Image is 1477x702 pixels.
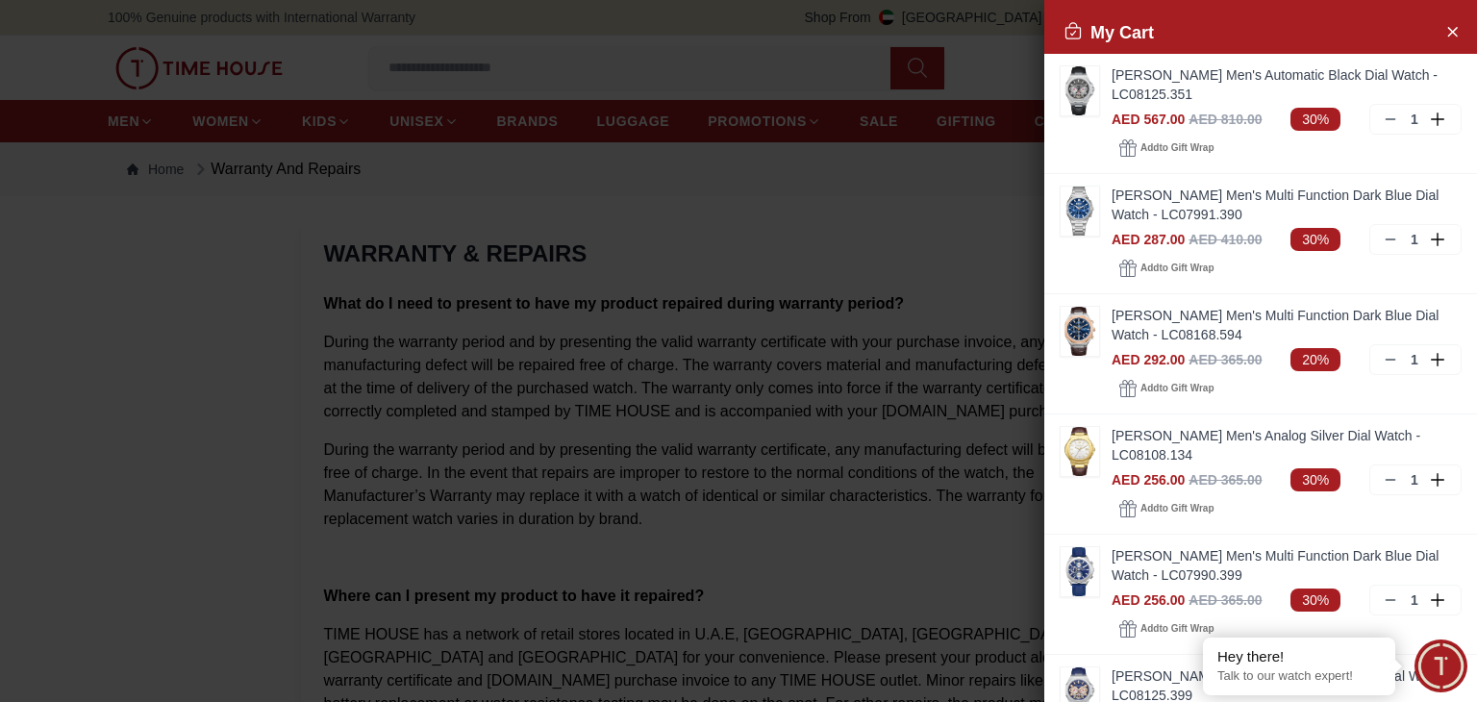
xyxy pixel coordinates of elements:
span: Add to Gift Wrap [1140,379,1214,398]
span: AED 365.00 [1189,592,1262,608]
img: ... [1061,66,1099,115]
span: AED 365.00 [1189,352,1262,367]
span: AED 567.00 [1112,112,1185,127]
span: 30% [1290,228,1340,251]
a: [PERSON_NAME] Men's Analog Silver Dial Watch - LC08108.134 [1112,426,1462,464]
div: Hey there! [1217,647,1381,666]
button: Addto Gift Wrap [1112,135,1221,162]
p: 1 [1407,230,1422,249]
div: Chat Widget [1414,639,1467,692]
a: [PERSON_NAME] Men's Multi Function Dark Blue Dial Watch - LC07991.390 [1112,186,1462,224]
span: AED 365.00 [1189,472,1262,488]
a: [PERSON_NAME] Men's Automatic Black Dial Watch - LC08125.351 [1112,65,1462,104]
span: AED 256.00 [1112,592,1185,608]
img: ... [1061,547,1099,596]
img: ... [1061,427,1099,476]
button: Close Account [1437,15,1467,46]
button: Addto Gift Wrap [1112,255,1221,282]
span: AED 287.00 [1112,232,1185,247]
p: 1 [1407,350,1422,369]
p: 1 [1407,590,1422,610]
span: 30% [1290,589,1340,612]
span: AED 292.00 [1112,352,1185,367]
p: 1 [1407,110,1422,129]
button: Addto Gift Wrap [1112,495,1221,522]
span: Add to Gift Wrap [1140,138,1214,158]
h2: My Cart [1064,19,1154,46]
p: Talk to our watch expert! [1217,668,1381,685]
span: 20% [1290,348,1340,371]
a: [PERSON_NAME] Men's Multi Function Dark Blue Dial Watch - LC08168.594 [1112,306,1462,344]
button: Addto Gift Wrap [1112,615,1221,642]
button: Addto Gift Wrap [1112,375,1221,402]
span: Add to Gift Wrap [1140,259,1214,278]
span: AED 810.00 [1189,112,1262,127]
span: 30% [1290,108,1340,131]
span: Add to Gift Wrap [1140,499,1214,518]
img: ... [1061,307,1099,356]
span: AED 410.00 [1189,232,1262,247]
img: ... [1061,187,1099,236]
span: Add to Gift Wrap [1140,619,1214,639]
span: 30% [1290,468,1340,491]
p: 1 [1407,470,1422,489]
a: [PERSON_NAME] Men's Multi Function Dark Blue Dial Watch - LC07990.399 [1112,546,1462,585]
span: AED 256.00 [1112,472,1185,488]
